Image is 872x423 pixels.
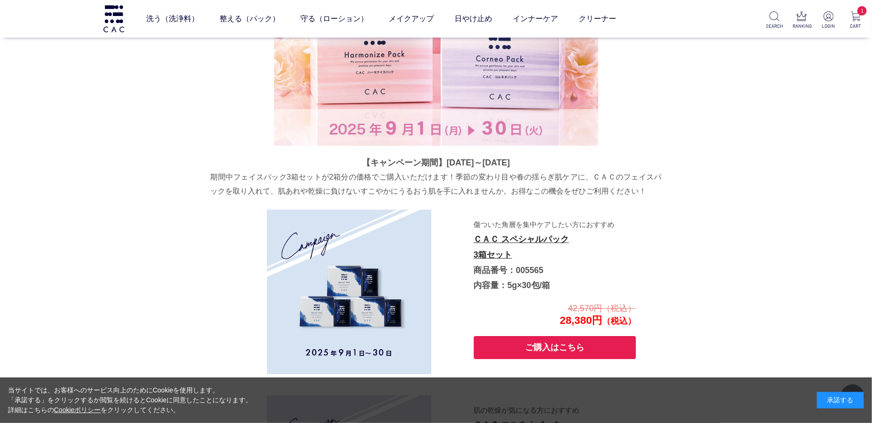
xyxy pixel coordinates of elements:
[847,23,864,30] p: CART
[766,11,783,30] a: SEARCH
[473,302,636,327] p: 28,380円
[820,23,837,30] p: LOGIN
[766,23,783,30] p: SEARCH
[389,6,434,32] a: メイクアップ
[793,11,810,30] a: RANKING
[474,336,636,359] button: ご購入はこちら
[820,11,837,30] a: LOGIN
[474,235,569,259] a: ＣＡＣ スペシャルパック3箱セット
[102,5,126,32] img: logo
[301,6,369,32] a: 守る（ローション）
[857,6,867,16] span: 1
[793,23,810,30] p: RANKING
[220,6,280,32] a: 整える（パック）
[474,220,615,235] span: 傷ついた角層を集中ケアしたい方におすすめ
[513,6,558,32] a: インナーケア
[603,316,636,326] span: （税込）
[267,210,432,374] img: 005565.jpg
[579,6,617,32] a: クリーナー
[568,304,636,313] span: 42,570円（税込）
[211,170,662,198] p: 期間中フェイスパック3箱セットが2箱分の価格でご購入いただけます！季節の変わり目や春の揺らぎ肌ケアに、ＣＡＣのフェイスパックを取り入れて、肌あれや乾燥に負けないすこやかにうるおう肌を手に入れませ...
[847,11,864,30] a: 1 CART
[8,385,252,415] div: 当サイトでは、お客様へのサービス向上のためにCookieを使用します。 「承諾する」をクリックするか閲覧を続けるとCookieに同意したことになります。 詳細はこちらの をクリックしてください。
[211,155,662,170] p: 【キャンペーン期間】[DATE]～[DATE]
[147,6,199,32] a: 洗う（洗浄料）
[455,6,493,32] a: 日やけ止め
[474,217,636,293] p: 商品番号：005565 内容量：5g×30包/箱
[54,406,101,414] a: Cookieポリシー
[817,392,864,408] div: 承諾する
